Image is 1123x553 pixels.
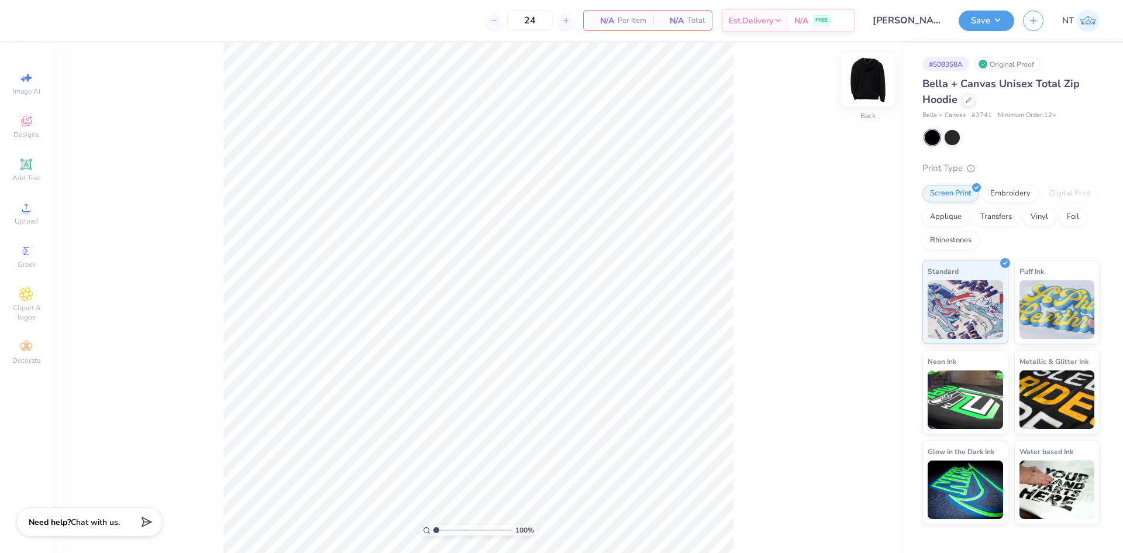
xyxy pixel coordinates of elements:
[1019,461,1095,519] img: Water based Ink
[1042,185,1098,202] div: Digital Print
[815,16,828,25] span: FREE
[18,260,36,269] span: Greek
[922,162,1100,175] div: Print Type
[928,370,1003,429] img: Neon Ink
[845,56,891,103] img: Back
[13,130,39,139] span: Designs
[729,15,773,27] span: Est. Delivery
[6,303,47,322] span: Clipart & logos
[13,87,40,96] span: Image AI
[973,208,1019,226] div: Transfers
[1059,208,1087,226] div: Foil
[928,265,959,277] span: Standard
[515,525,534,535] span: 100 %
[1077,9,1100,32] img: Nestor Talens
[975,57,1041,71] div: Original Proof
[860,111,876,121] div: Back
[1019,445,1073,458] span: Water based Ink
[922,77,1080,107] span: Bella + Canvas Unisex Total Zip Hoodie
[15,217,38,226] span: Upload
[922,232,979,249] div: Rhinestones
[618,15,646,27] span: Per Item
[687,15,705,27] span: Total
[928,445,994,458] span: Glow in the Dark Ink
[922,185,979,202] div: Screen Print
[928,461,1003,519] img: Glow in the Dark Ink
[928,280,1003,339] img: Standard
[1019,370,1095,429] img: Metallic & Glitter Ink
[1019,265,1044,277] span: Puff Ink
[12,173,40,183] span: Add Text
[983,185,1038,202] div: Embroidery
[972,111,992,121] span: # 3741
[922,57,969,71] div: # 508358A
[998,111,1056,121] span: Minimum Order: 12 +
[1023,208,1056,226] div: Vinyl
[1062,14,1074,28] span: NT
[12,356,40,365] span: Decorate
[959,11,1014,31] button: Save
[1019,355,1088,367] span: Metallic & Glitter Ink
[928,355,956,367] span: Neon Ink
[591,15,614,27] span: N/A
[864,9,950,32] input: Untitled Design
[507,10,553,31] input: – –
[660,15,684,27] span: N/A
[1019,280,1095,339] img: Puff Ink
[922,208,969,226] div: Applique
[794,15,808,27] span: N/A
[1062,9,1100,32] a: NT
[922,111,966,121] span: Bella + Canvas
[71,517,120,528] span: Chat with us.
[29,517,71,528] strong: Need help?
